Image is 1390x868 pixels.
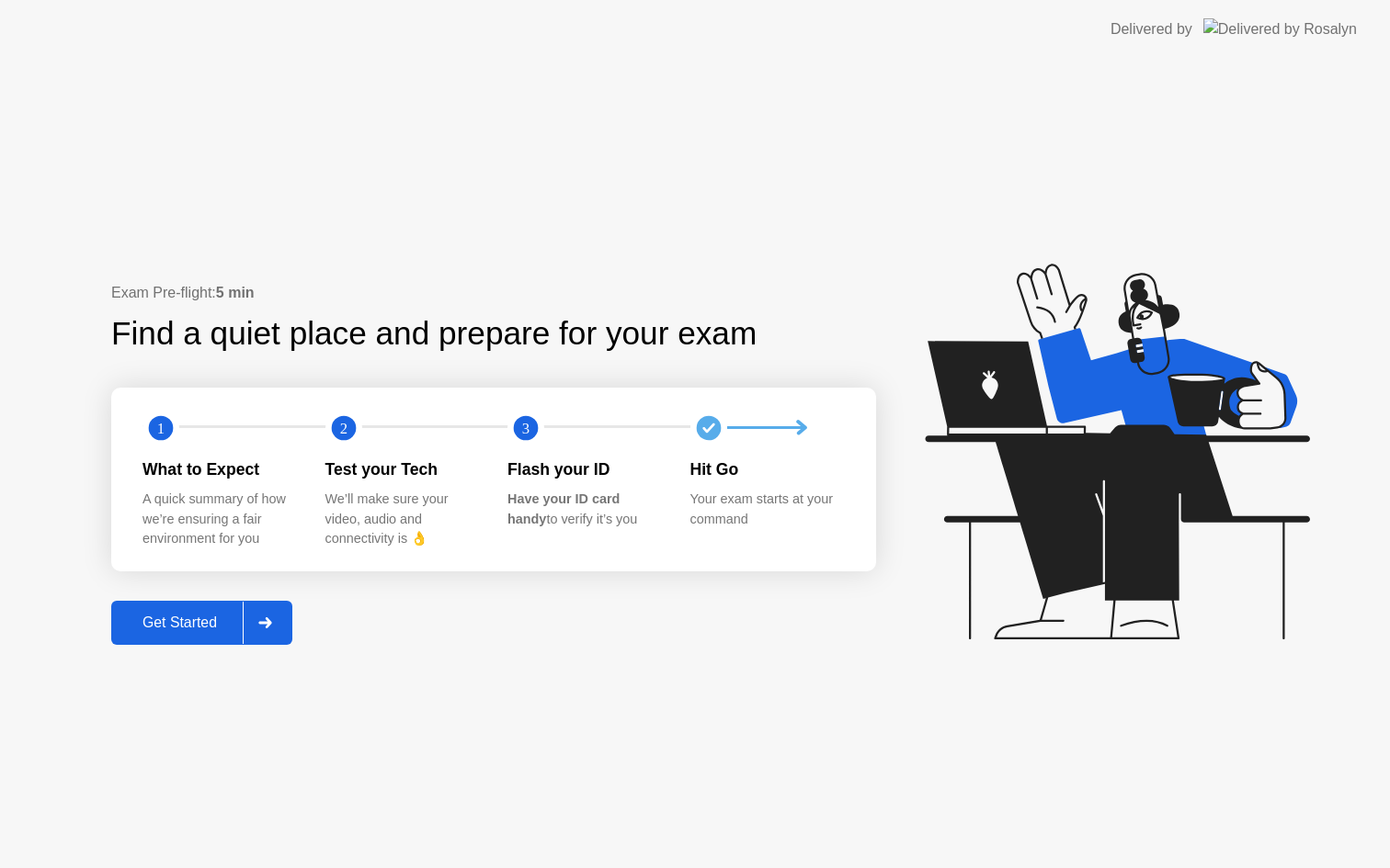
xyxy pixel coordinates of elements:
img: Delivered by Rosalyn [1203,18,1357,39]
div: Get Started [117,614,243,631]
button: Get Started [111,601,292,645]
text: 3 [522,419,530,436]
div: We’ll make sure your video, audio and connectivity is 👌 [325,490,479,549]
div: Exam Pre-flight: [111,282,876,304]
text: 2 [339,419,347,436]
div: Your exam starts at your command [690,490,844,529]
b: Have your ID card handy [507,491,620,526]
div: A quick summary of how we’re ensuring a fair environment for you [142,490,296,549]
div: Find a quiet place and prepare for your exam [111,310,759,358]
div: Flash your ID [507,457,661,481]
div: Delivered by [1111,18,1192,40]
b: 5 min [216,285,255,300]
div: Test your Tech [325,457,479,481]
div: to verify it’s you [507,490,661,529]
div: Hit Go [690,457,844,481]
div: What to Expect [142,457,296,481]
text: 1 [157,419,165,436]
